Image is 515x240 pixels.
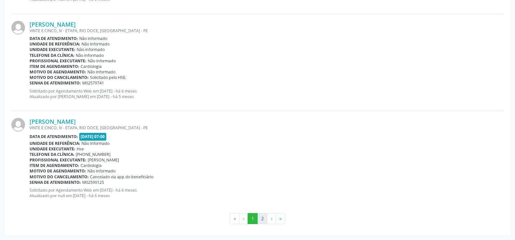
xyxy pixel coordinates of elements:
[87,168,115,174] span: Não informado
[30,141,80,146] b: Unidade de referência:
[30,53,74,58] b: Telefone da clínica:
[30,174,89,180] b: Motivo do cancelamento:
[90,174,153,180] span: Cancelado via app do beneficiário
[30,88,504,99] p: Solicitado por Agendamento Web em [DATE] - há 6 meses Atualizado por [PERSON_NAME] em [DATE] - há...
[77,47,105,52] span: Não informado
[11,213,504,224] ul: Pagination
[248,213,258,224] button: Go to page 1
[76,152,110,157] span: [PHONE_NUMBER]
[30,118,76,125] a: [PERSON_NAME]
[11,118,25,132] img: img
[30,146,75,152] b: Unidade executante:
[87,69,115,75] span: Não informado
[82,141,109,146] span: Não informado
[30,152,74,157] b: Telefone da clínica:
[30,125,504,131] div: VINTE E CINCO, IV - ETAPA, RIO DOCE, [GEOGRAPHIC_DATA] - PE
[30,36,78,41] b: Data de atendimento:
[30,134,78,139] b: Data de atendimento:
[267,213,276,224] button: Go to next page
[90,75,126,80] span: Solicitado pelo HSE.
[30,180,81,185] b: Senha de atendimento:
[77,146,84,152] span: Hse
[30,47,75,52] b: Unidade executante:
[30,157,86,163] b: Profissional executante:
[79,133,107,140] span: [DATE] 07:00
[76,53,104,58] span: Não informado
[30,163,79,168] b: Item de agendamento:
[30,168,86,174] b: Motivo de agendamento:
[257,213,267,224] button: Go to page 2
[30,21,76,28] a: [PERSON_NAME]
[30,58,86,64] b: Profissional executante:
[82,41,109,47] span: Não informado
[81,64,102,69] span: Cardiologia
[30,187,504,198] p: Solicitado por Agendamento Web em [DATE] - há 6 meses Atualizado por null em [DATE] - há 6 meses
[30,75,89,80] b: Motivo do cancelamento:
[82,180,104,185] span: M02590125
[81,163,102,168] span: Cardiologia
[30,28,504,33] div: VINTE E CINCO, IV - ETAPA, RIO DOCE, [GEOGRAPHIC_DATA] - PE
[82,80,104,86] span: M02579741
[88,58,116,64] span: Não informado
[88,157,119,163] span: [PERSON_NAME]
[30,41,80,47] b: Unidade de referência:
[30,80,81,86] b: Senha de atendimento:
[11,21,25,34] img: img
[30,69,86,75] b: Motivo de agendamento:
[79,36,107,41] span: Não informado
[276,213,285,224] button: Go to last page
[30,64,79,69] b: Item de agendamento:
